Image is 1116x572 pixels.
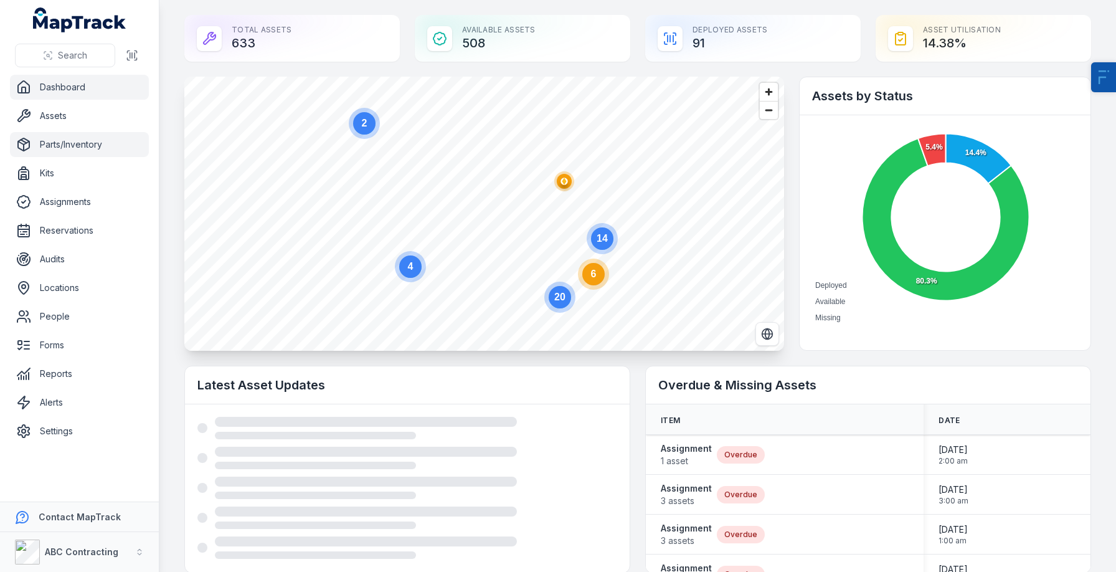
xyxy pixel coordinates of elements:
a: Parts/Inventory [10,132,149,157]
button: Zoom out [760,101,778,119]
div: Overdue [717,486,765,503]
a: Locations [10,275,149,300]
span: 2:00 am [939,456,968,466]
a: Audits [10,247,149,272]
h2: Overdue & Missing Assets [658,376,1078,394]
span: Missing [815,313,841,322]
button: Search [15,44,115,67]
span: 3 assets [661,535,712,547]
a: MapTrack [33,7,126,32]
text: 2 [362,118,367,128]
span: Date [939,416,960,426]
span: [DATE] [939,484,968,496]
a: Assignment3 assets [661,522,712,547]
button: Switch to Satellite View [755,322,779,346]
span: 1 asset [661,455,712,467]
strong: ABC Contracting [45,546,118,557]
span: [DATE] [939,444,968,456]
time: 31/01/2025, 1:00:00 am [939,523,968,546]
a: Reservations [10,218,149,243]
a: Reports [10,361,149,386]
a: Assignment3 assets [661,482,712,507]
strong: Assignment [661,442,712,455]
span: Item [661,416,680,426]
h2: Assets by Status [812,87,1078,105]
canvas: Map [184,77,784,351]
button: Zoom in [760,83,778,101]
strong: Contact MapTrack [39,512,121,522]
strong: Assignment [661,522,712,535]
a: Assignments [10,189,149,214]
a: People [10,304,149,329]
a: Dashboard [10,75,149,100]
text: 14 [597,233,608,244]
a: Settings [10,419,149,444]
div: Overdue [717,446,765,464]
a: Assets [10,103,149,128]
text: 4 [408,261,414,272]
span: 3:00 am [939,496,968,506]
span: [DATE] [939,523,968,536]
text: 6 [591,269,597,279]
strong: Assignment [661,482,712,495]
span: 3 assets [661,495,712,507]
a: Assignment1 asset [661,442,712,467]
text: 20 [554,292,565,302]
span: Available [815,297,845,306]
a: Kits [10,161,149,186]
a: Alerts [10,390,149,415]
span: Deployed [815,281,847,290]
span: 1:00 am [939,536,968,546]
time: 31/08/2024, 2:00:00 am [939,444,968,466]
a: Forms [10,333,149,358]
h2: Latest Asset Updates [197,376,617,394]
time: 30/11/2024, 3:00:00 am [939,484,968,506]
span: Search [58,49,87,62]
div: Overdue [717,526,765,543]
